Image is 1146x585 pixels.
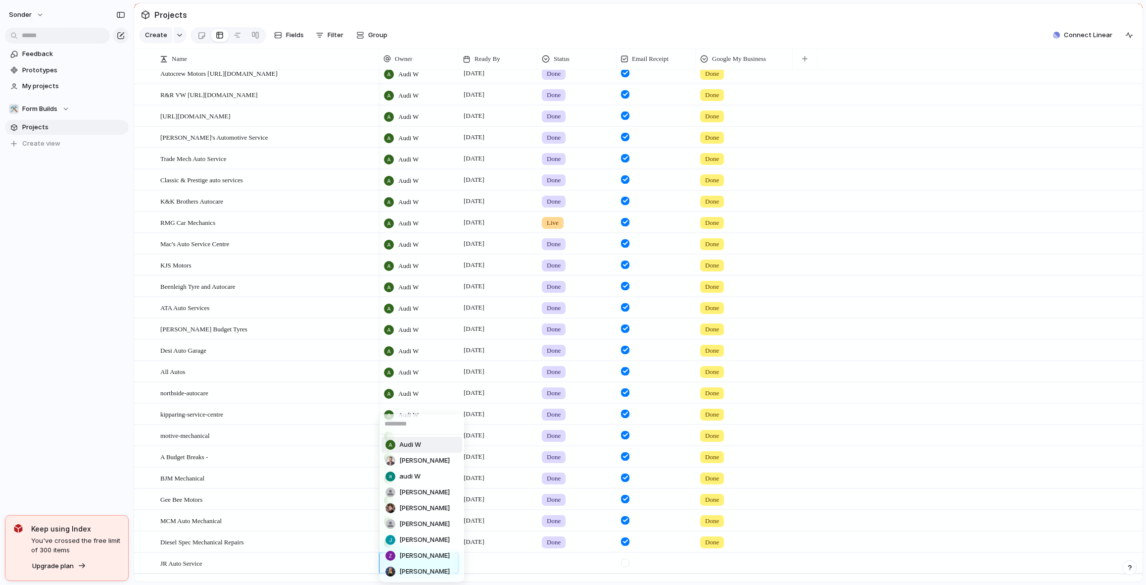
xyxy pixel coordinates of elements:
[399,440,421,450] span: Audi W
[399,456,450,466] span: [PERSON_NAME]
[399,551,450,561] span: [PERSON_NAME]
[399,487,450,497] span: [PERSON_NAME]
[399,535,450,545] span: [PERSON_NAME]
[399,519,450,529] span: [PERSON_NAME]
[399,472,421,481] span: audi W
[399,567,450,577] span: [PERSON_NAME]
[399,503,450,513] span: [PERSON_NAME]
